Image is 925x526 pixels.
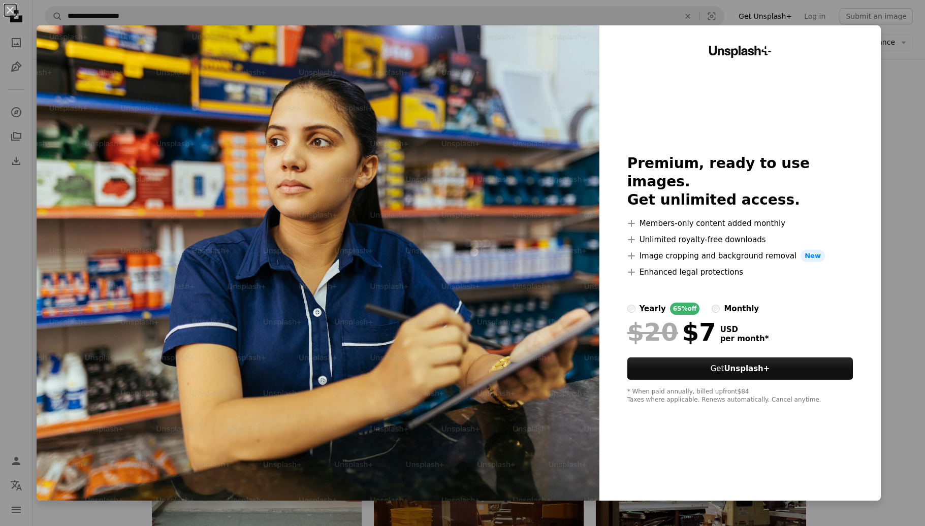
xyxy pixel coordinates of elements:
input: monthly [712,305,720,313]
div: 65% off [670,303,700,315]
div: yearly [640,303,666,315]
li: Unlimited royalty-free downloads [627,234,853,246]
input: yearly65%off [627,305,635,313]
div: monthly [724,303,759,315]
div: $7 [627,319,716,345]
span: $20 [627,319,678,345]
div: * When paid annually, billed upfront $84 Taxes where applicable. Renews automatically. Cancel any... [627,388,853,404]
span: New [801,250,825,262]
li: Enhanced legal protections [627,266,853,278]
span: USD [720,325,769,334]
strong: Unsplash+ [724,364,770,373]
span: per month * [720,334,769,343]
h2: Premium, ready to use images. Get unlimited access. [627,154,853,209]
button: GetUnsplash+ [627,357,853,380]
li: Image cropping and background removal [627,250,853,262]
li: Members-only content added monthly [627,217,853,229]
